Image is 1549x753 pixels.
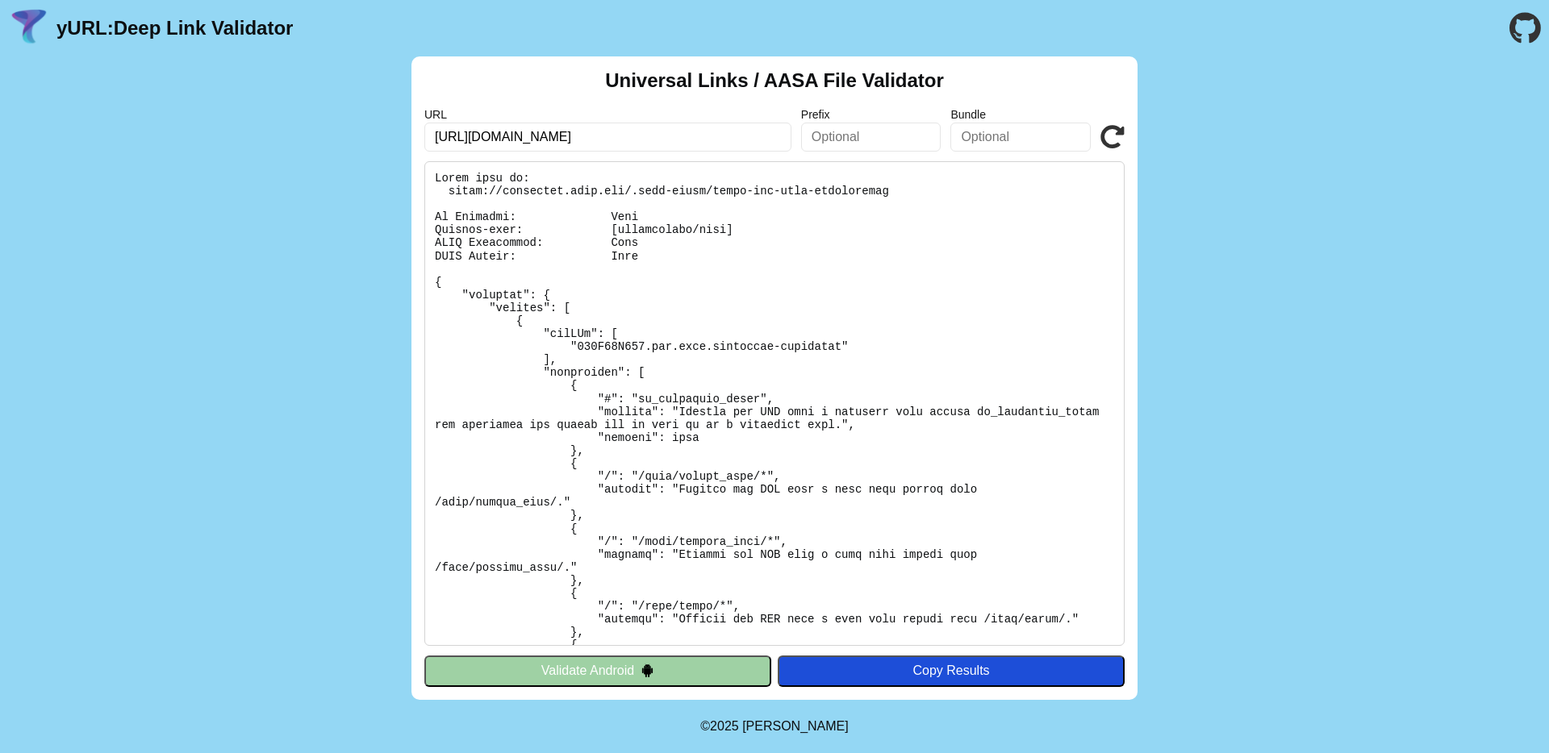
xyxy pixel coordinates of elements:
div: Copy Results [786,664,1117,678]
footer: © [700,700,848,753]
img: droidIcon.svg [641,664,654,677]
label: Prefix [801,108,942,121]
input: Optional [801,123,942,152]
button: Copy Results [778,655,1125,686]
span: 2025 [710,719,739,733]
input: Optional [950,123,1091,152]
label: Bundle [950,108,1091,121]
pre: Lorem ipsu do: sitam://consectet.adip.eli/.sedd-eiusm/tempo-inc-utla-etdoloremag Al Enimadmi: Ven... [424,161,1125,646]
input: Required [424,123,791,152]
button: Validate Android [424,655,771,686]
img: yURL Logo [8,7,50,49]
a: Michael Ibragimchayev's Personal Site [742,719,849,733]
h2: Universal Links / AASA File Validator [605,69,944,92]
a: yURL:Deep Link Validator [56,17,293,40]
label: URL [424,108,791,121]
